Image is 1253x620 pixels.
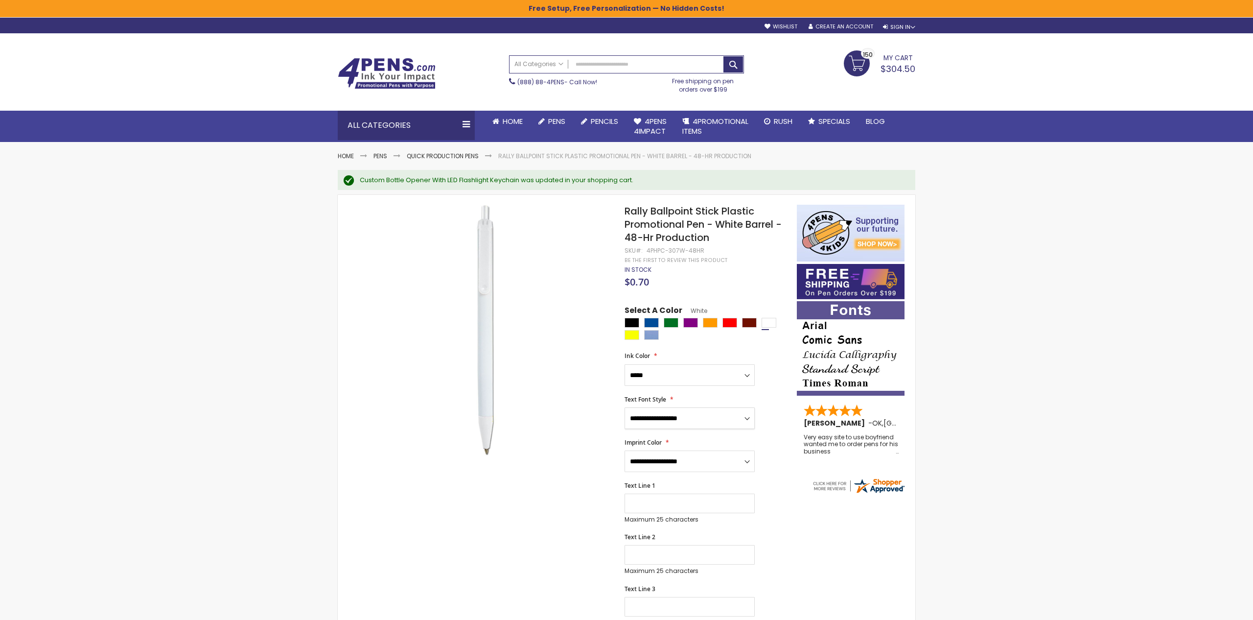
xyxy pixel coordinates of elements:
[863,50,873,59] span: 150
[531,111,573,132] a: Pens
[625,265,651,274] span: In stock
[625,438,662,447] span: Imprint Color
[722,318,737,328] div: Red
[625,204,782,244] span: Rally Ballpoint Stick Plastic Promotional Pen - White Barrel - 48-Hr Production
[756,111,800,132] a: Rush
[338,111,475,140] div: All Categories
[625,533,655,541] span: Text Line 2
[881,63,915,75] span: $304.50
[625,246,643,255] strong: SKU
[809,23,873,30] a: Create an Account
[858,111,893,132] a: Blog
[510,56,568,72] a: All Categories
[800,111,858,132] a: Specials
[883,418,955,428] span: [GEOGRAPHIC_DATA]
[338,152,354,160] a: Home
[703,318,718,328] div: Orange
[625,352,650,360] span: Ink Color
[644,318,659,328] div: Dark Blue
[548,116,565,126] span: Pens
[797,205,905,262] img: 4pens 4 kids
[682,116,748,136] span: 4PROMOTIONAL ITEMS
[625,395,666,404] span: Text Font Style
[357,204,611,458] img: 4phpc-307w_orlando_value_click_stick_pen_white_body-white_1_1.jpg
[625,585,655,593] span: Text Line 3
[683,318,698,328] div: Purple
[872,418,882,428] span: OK
[765,23,797,30] a: Wishlist
[812,477,905,495] img: 4pens.com widget logo
[844,50,915,75] a: $304.50 150
[573,111,626,132] a: Pencils
[774,116,792,126] span: Rush
[625,305,682,318] span: Select A Color
[625,275,649,288] span: $0.70
[866,116,885,126] span: Blog
[625,516,755,524] p: Maximum 25 characters
[517,78,597,86] span: - Call Now!
[625,567,755,575] p: Maximum 25 characters
[647,247,704,255] div: 4PHPC-307W-48HR
[742,318,757,328] div: Maroon
[625,266,651,274] div: Availability
[664,318,678,328] div: Green
[625,318,639,328] div: Black
[644,330,659,340] div: Pacific Blue
[360,176,905,185] div: Custom Bottle Opener With LED Flashlight Keychain was updated in your shopping cart.
[762,318,776,328] div: White
[662,73,744,93] div: Free shipping on pen orders over $199
[338,58,436,89] img: 4Pens Custom Pens and Promotional Products
[514,60,563,68] span: All Categories
[812,488,905,497] a: 4pens.com certificate URL
[797,301,905,396] img: font-personalization-examples
[634,116,667,136] span: 4Pens 4impact
[485,111,531,132] a: Home
[804,418,868,428] span: [PERSON_NAME]
[682,307,707,315] span: White
[674,111,756,143] a: 4PROMOTIONALITEMS
[625,257,727,264] a: Be the first to review this product
[517,78,564,86] a: (888) 88-4PENS
[868,418,955,428] span: - ,
[797,264,905,299] img: Free shipping on orders over $199
[591,116,618,126] span: Pencils
[498,152,751,160] li: Rally Ballpoint Stick Plastic Promotional Pen - White Barrel - 48-Hr Production
[804,434,899,455] div: Very easy site to use boyfriend wanted me to order pens for his business
[407,152,479,160] a: Quick Production Pens
[626,111,674,143] a: 4Pens4impact
[625,481,655,490] span: Text Line 1
[503,116,523,126] span: Home
[373,152,387,160] a: Pens
[625,330,639,340] div: Yellow
[883,24,915,31] div: Sign In
[818,116,850,126] span: Specials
